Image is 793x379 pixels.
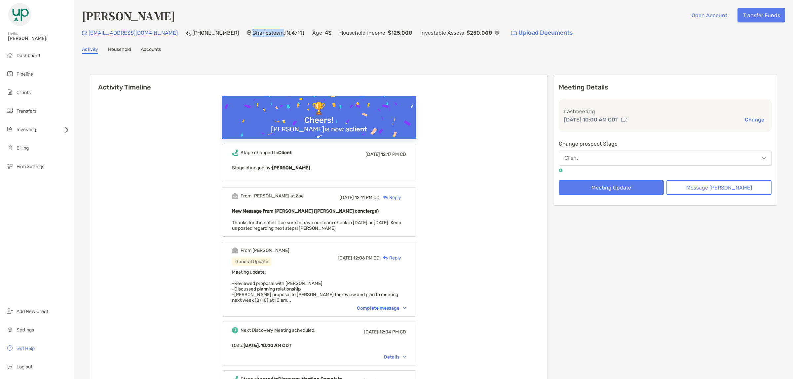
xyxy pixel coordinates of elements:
span: 12:06 PM CD [353,255,380,261]
span: Get Help [17,346,35,351]
p: Household Income [339,29,385,37]
a: Household [108,47,131,54]
b: [PERSON_NAME] [272,165,310,171]
b: Client [278,150,292,155]
img: transfers icon [6,107,14,115]
b: client [349,125,367,133]
p: [DATE] 10:00 AM CDT [564,116,619,124]
img: investing icon [6,125,14,133]
img: button icon [511,31,517,35]
img: tooltip [559,168,563,172]
span: Thanks for the note! I’ll be sure to have our team check in [DATE] or [DATE]. Keep us posted rega... [232,220,401,231]
span: Clients [17,90,31,95]
b: New Message from [PERSON_NAME] ([PERSON_NAME] concierge) [232,208,379,214]
p: Stage changed by: [232,164,406,172]
div: Client [564,155,578,161]
img: get-help icon [6,344,14,352]
button: Open Account [686,8,732,22]
div: General Update [232,258,272,266]
span: Pipeline [17,71,33,77]
span: [DATE] [338,255,352,261]
img: Phone Icon [186,30,191,36]
div: 🏆 [309,102,328,116]
span: Settings [17,327,34,333]
img: Event icon [232,150,238,156]
img: Chevron icon [403,307,406,309]
h4: [PERSON_NAME] [82,8,175,23]
span: Add New Client [17,309,48,314]
p: $250,000 [467,29,492,37]
p: [EMAIL_ADDRESS][DOMAIN_NAME] [89,29,178,37]
div: Details [384,354,406,360]
span: [DATE] [364,329,378,335]
span: [DATE] [339,195,354,200]
button: Message [PERSON_NAME] [666,180,772,195]
p: $125,000 [388,29,412,37]
b: [DATE], 10:00 AM CDT [244,343,291,348]
button: Transfer Funds [737,8,785,22]
img: Chevron icon [403,356,406,358]
span: [PERSON_NAME]! [8,36,70,41]
h6: Activity Timeline [90,75,548,91]
button: Meeting Update [559,180,664,195]
img: Open dropdown arrow [762,157,766,159]
span: 12:04 PM CD [379,329,406,335]
img: logout icon [6,362,14,370]
div: Next Discovery Meeting scheduled. [241,327,316,333]
div: Reply [380,194,401,201]
p: Charlestown , IN , 47111 [252,29,304,37]
button: Change [743,116,766,123]
p: Age [312,29,322,37]
p: Date : [232,341,406,350]
button: Client [559,151,772,166]
span: Transfers [17,108,36,114]
img: Email Icon [82,31,87,35]
a: Accounts [141,47,161,54]
img: Location Icon [247,30,251,36]
a: Activity [82,47,98,54]
div: From [PERSON_NAME] at Zoe [241,193,304,199]
p: 43 [325,29,331,37]
img: add_new_client icon [6,307,14,315]
span: 12:11 PM CD [355,195,380,200]
img: firm-settings icon [6,162,14,170]
p: Meeting Details [559,83,772,91]
img: clients icon [6,88,14,96]
p: [PHONE_NUMBER] [192,29,239,37]
p: Change prospect Stage [559,140,772,148]
span: Billing [17,145,29,151]
div: Stage changed to [241,150,292,155]
img: Info Icon [495,31,499,35]
img: Event icon [232,193,238,199]
img: billing icon [6,144,14,152]
img: Reply icon [383,256,388,260]
img: Zoe Logo [8,3,32,26]
img: communication type [621,117,627,122]
p: Last meeting [564,107,766,116]
img: Confetti [222,96,416,153]
span: Firm Settings [17,164,44,169]
div: Cheers! [302,116,336,125]
img: Event icon [232,247,238,254]
a: Upload Documents [507,26,577,40]
img: settings icon [6,326,14,333]
div: From [PERSON_NAME] [241,248,289,253]
div: [PERSON_NAME] is now a [268,125,370,133]
span: Meeting update: -Reviewed proposal with [PERSON_NAME] -Discussed planning relationship -[PERSON_N... [232,269,398,303]
img: pipeline icon [6,70,14,78]
span: Investing [17,127,36,132]
div: Reply [380,255,401,261]
img: dashboard icon [6,51,14,59]
p: Investable Assets [420,29,464,37]
span: [DATE] [365,152,380,157]
span: Dashboard [17,53,40,58]
img: Event icon [232,327,238,333]
span: Log out [17,364,32,370]
img: Reply icon [383,195,388,200]
div: Complete message [357,305,406,311]
span: 12:17 PM CD [381,152,406,157]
